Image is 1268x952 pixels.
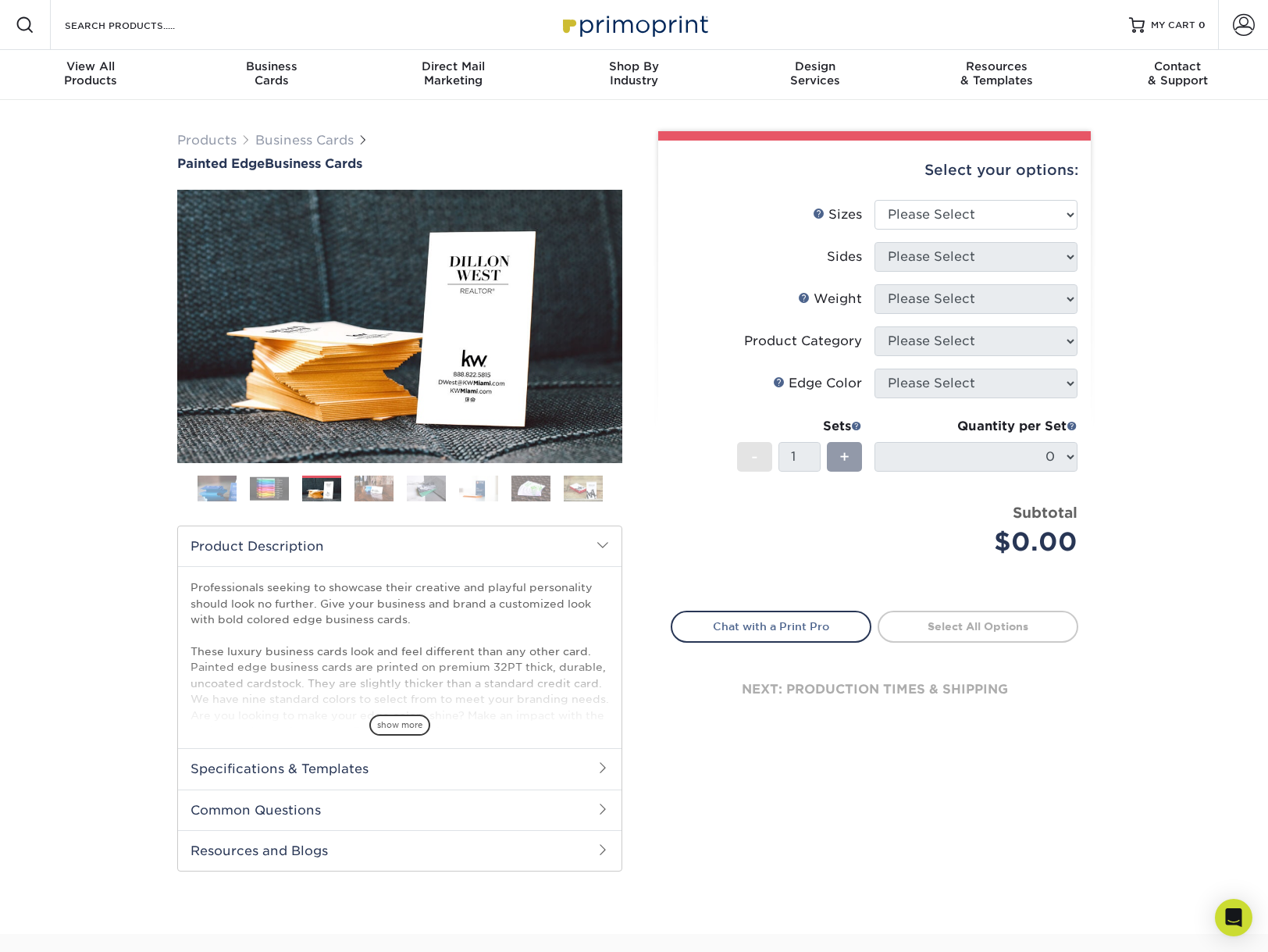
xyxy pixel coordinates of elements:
div: Industry [543,59,725,87]
span: + [839,445,849,469]
span: MY CART [1151,19,1195,32]
h2: Product Description [178,526,622,566]
div: Weight [798,290,862,308]
a: Business Cards [255,133,354,148]
img: Primoprint [556,8,712,41]
img: Painted Edge 03 [177,173,622,480]
div: Quantity per Set [874,417,1077,436]
div: Open Intercom Messenger [1215,899,1252,936]
div: & Support [1087,59,1268,87]
p: Professionals seeking to showcase their creative and playful personality should look no further. ... [191,579,609,882]
a: DesignServices [725,50,906,100]
div: Services [725,59,906,87]
a: Products [177,133,237,148]
span: Shop By [543,59,725,73]
span: Direct Mail [362,59,543,73]
a: BusinessCards [181,50,362,100]
a: Contact& Support [1087,50,1268,100]
img: Business Cards 06 [459,475,498,502]
input: SEARCH PRODUCTS..... [63,16,215,34]
img: Business Cards 05 [407,475,446,502]
strong: Subtotal [1013,504,1077,521]
img: Business Cards 03 [302,476,341,504]
span: Contact [1087,59,1268,73]
div: Cards [181,59,362,87]
h2: Common Questions [178,790,622,830]
a: Direct MailMarketing [362,50,543,100]
h2: Resources and Blogs [178,830,622,871]
a: Select All Options [878,611,1078,642]
span: Painted Edge [177,156,265,171]
div: $0.00 [886,523,1077,561]
h2: Specifications & Templates [178,748,622,789]
a: Chat with a Print Pro [671,611,871,642]
a: Shop ByIndustry [543,50,725,100]
img: Business Cards 01 [198,469,237,508]
a: Resources& Templates [906,50,1087,100]
span: Design [725,59,906,73]
span: - [751,445,758,469]
h1: Business Cards [177,156,622,171]
div: next: production times & shipping [671,643,1078,736]
div: Select your options: [671,141,1078,200]
div: & Templates [906,59,1087,87]
a: Painted EdgeBusiness Cards [177,156,622,171]
div: Product Category [744,332,862,351]
img: Business Cards 04 [354,475,394,502]
span: show more [369,715,430,736]
img: Business Cards 08 [564,475,603,502]
span: Resources [906,59,1087,73]
span: Business [181,59,362,73]
div: Sizes [813,205,862,224]
img: Business Cards 02 [250,476,289,501]
div: Sets [737,417,862,436]
div: Sides [827,248,862,266]
img: Business Cards 07 [511,475,550,502]
div: Marketing [362,59,543,87]
div: Edge Color [773,374,862,393]
span: 0 [1199,20,1206,30]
